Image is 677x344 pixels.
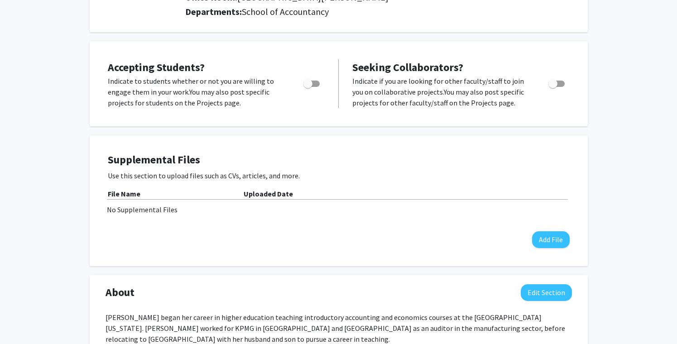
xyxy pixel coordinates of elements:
h2: Departments: [178,6,578,17]
p: Indicate if you are looking for other faculty/staff to join you on collaborative projects. You ma... [352,76,531,108]
p: Use this section to upload files such as CVs, articles, and more. [108,170,570,181]
button: Edit About [521,284,572,301]
div: Toggle [300,76,325,89]
div: No Supplemental Files [107,204,571,215]
b: Uploaded Date [244,189,293,198]
button: Add File [532,231,570,248]
b: File Name [108,189,140,198]
span: School of Accountancy [242,6,329,17]
h4: Supplemental Files [108,153,570,167]
iframe: Chat [7,303,38,337]
p: Indicate to students whether or not you are willing to engage them in your work. You may also pos... [108,76,286,108]
span: About [106,284,134,301]
span: Seeking Collaborators? [352,60,463,74]
span: Accepting Students? [108,60,205,74]
div: Toggle [545,76,570,89]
